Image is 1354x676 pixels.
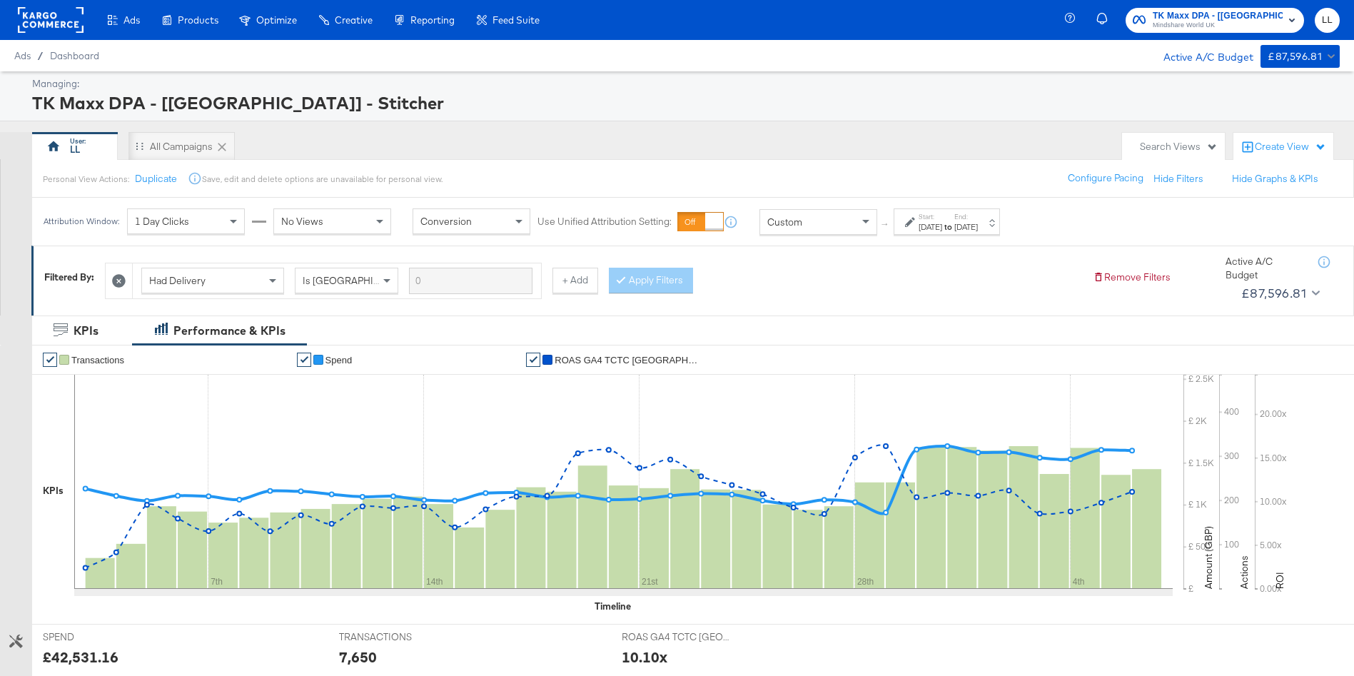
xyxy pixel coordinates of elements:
div: Active A/C Budget [1226,255,1304,281]
button: Remove Filters [1093,271,1171,284]
div: Active A/C Budget [1148,45,1253,66]
span: Had Delivery [149,274,206,287]
div: Filtered By: [44,271,94,284]
span: ROAS GA4 TCTC [GEOGRAPHIC_DATA] [555,355,697,365]
div: Search Views [1140,140,1218,153]
div: Drag to reorder tab [136,142,143,150]
label: Use Unified Attribution Setting: [537,216,672,229]
span: No Views [281,216,323,228]
div: TK Maxx DPA - [[GEOGRAPHIC_DATA]] - Stitcher [32,91,1336,115]
div: All Campaigns [150,140,213,153]
strong: to [942,221,954,232]
span: Spend [325,355,353,365]
span: SPEND [43,630,150,644]
span: LL [1320,12,1334,29]
div: [DATE] [954,221,978,233]
div: £42,531.16 [43,647,118,667]
span: / [31,50,50,61]
div: Personal View Actions: [43,173,129,185]
div: Performance & KPIs [173,323,286,339]
div: 7,650 [339,647,377,667]
text: Amount (GBP) [1202,526,1215,589]
span: Reporting [410,14,455,26]
div: Create View [1255,140,1326,154]
span: Feed Suite [492,14,540,26]
span: 1 Day Clicks [135,216,189,228]
span: Ads [14,50,31,61]
button: + Add [552,268,598,293]
span: Ads [123,14,140,26]
button: Hide Graphs & KPIs [1232,172,1318,186]
button: £87,596.81 [1260,45,1340,68]
div: Save, edit and delete options are unavailable for personal view. [202,173,443,185]
span: Is [GEOGRAPHIC_DATA] [303,274,412,287]
div: 10.10x [622,647,667,667]
div: KPIs [74,323,98,339]
button: TK Maxx DPA - [[GEOGRAPHIC_DATA]] - StitcherMindshare World UK [1126,8,1304,33]
span: ROAS GA4 TCTC [GEOGRAPHIC_DATA] [622,630,729,644]
span: TRANSACTIONS [339,630,446,644]
span: Products [178,14,218,26]
button: LL [1315,8,1340,33]
label: End: [954,212,978,221]
div: KPIs [43,484,64,498]
label: Start: [919,212,942,221]
div: Attribution Window: [43,217,120,227]
div: Timeline [595,600,631,613]
input: Enter a search term [409,268,532,294]
span: Custom [767,216,802,228]
span: ↑ [879,222,892,227]
span: Conversion [420,216,472,228]
button: Configure Pacing [1058,166,1153,191]
text: Actions [1238,555,1251,589]
div: £87,596.81 [1241,283,1306,304]
a: ✔ [526,353,540,367]
div: [DATE] [919,221,942,233]
span: TK Maxx DPA - [[GEOGRAPHIC_DATA]] - Stitcher [1153,9,1283,24]
button: Duplicate [135,172,177,186]
button: Hide Filters [1153,172,1203,186]
a: Dashboard [50,50,99,61]
div: LL [70,143,80,156]
span: Optimize [256,14,297,26]
text: ROI [1273,572,1286,589]
div: Managing: [32,77,1336,91]
a: ✔ [43,353,57,367]
span: Transactions [71,355,124,365]
div: £87,596.81 [1268,48,1322,66]
a: ✔ [297,353,311,367]
span: Mindshare World UK [1153,20,1283,31]
button: £87,596.81 [1236,282,1323,305]
span: Creative [335,14,373,26]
